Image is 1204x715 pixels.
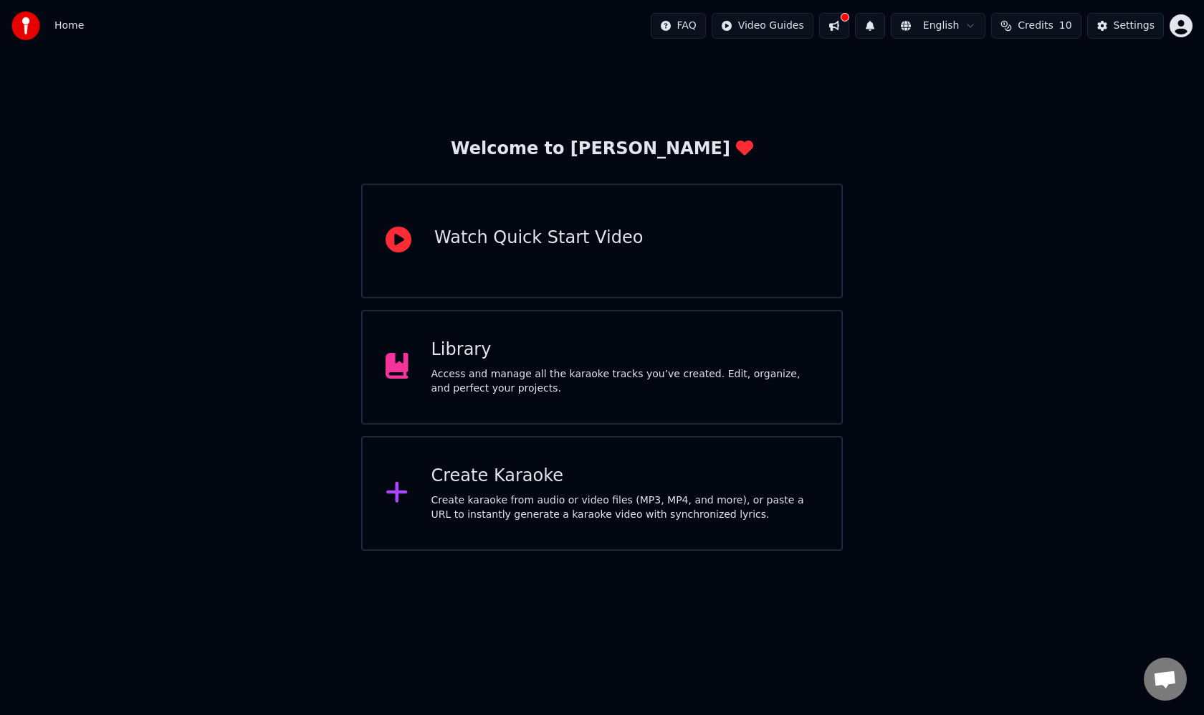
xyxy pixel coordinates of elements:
[1059,19,1072,33] span: 10
[651,13,706,39] button: FAQ
[451,138,753,161] div: Welcome to [PERSON_NAME]
[991,13,1081,39] button: Credits10
[431,338,819,361] div: Library
[431,465,819,488] div: Create Karaoke
[1144,658,1187,701] a: Open chat
[434,227,643,250] div: Watch Quick Start Video
[431,493,819,522] div: Create karaoke from audio or video files (MP3, MP4, and more), or paste a URL to instantly genera...
[1114,19,1155,33] div: Settings
[54,19,84,33] nav: breadcrumb
[54,19,84,33] span: Home
[712,13,813,39] button: Video Guides
[431,367,819,396] div: Access and manage all the karaoke tracks you’ve created. Edit, organize, and perfect your projects.
[1087,13,1164,39] button: Settings
[11,11,40,40] img: youka
[1018,19,1053,33] span: Credits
